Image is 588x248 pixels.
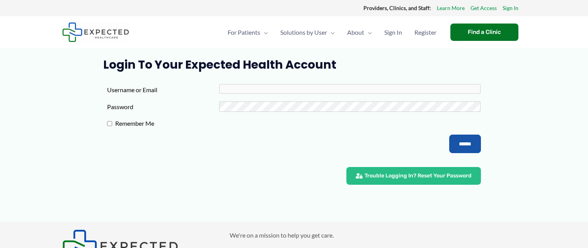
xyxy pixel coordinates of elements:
[414,19,436,46] span: Register
[280,19,327,46] span: Solutions by User
[107,101,219,113] label: Password
[274,19,341,46] a: Solutions by UserMenu Toggle
[341,19,378,46] a: AboutMenu Toggle
[103,58,485,72] h1: Login to Your Expected Health Account
[470,3,497,13] a: Get Access
[363,5,431,11] strong: Providers, Clinics, and Staff:
[364,19,372,46] span: Menu Toggle
[347,19,364,46] span: About
[327,19,335,46] span: Menu Toggle
[408,19,443,46] a: Register
[260,19,268,46] span: Menu Toggle
[365,173,472,179] span: Trouble Logging In? Reset Your Password
[503,3,518,13] a: Sign In
[378,19,408,46] a: Sign In
[228,19,260,46] span: For Patients
[346,167,481,185] a: Trouble Logging In? Reset Your Password
[437,3,465,13] a: Learn More
[222,19,274,46] a: For PatientsMenu Toggle
[107,84,219,96] label: Username or Email
[222,19,443,46] nav: Primary Site Navigation
[230,229,526,241] p: We're on a mission to help you get care.
[62,22,129,42] img: Expected Healthcare Logo - side, dark font, small
[112,118,224,129] label: Remember Me
[384,19,402,46] span: Sign In
[450,24,518,41] a: Find a Clinic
